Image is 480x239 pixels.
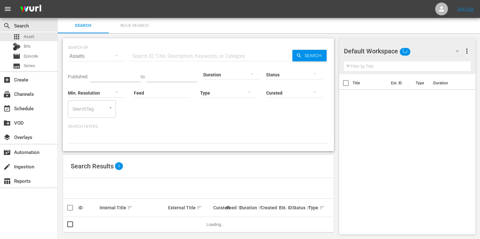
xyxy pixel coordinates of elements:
p: Search Filters: [68,124,329,129]
div: Bits [13,43,20,50]
span: to [141,74,145,79]
span: Published: [68,74,88,79]
span: sort [238,205,243,211]
div: ID [78,205,98,210]
span: Ingestion [3,163,11,171]
div: Feed [226,204,238,212]
span: 0 [115,162,123,170]
span: Create [3,76,11,84]
th: Type [412,74,429,92]
span: Search [61,22,105,29]
th: Title [353,74,387,92]
button: Search [292,50,327,61]
th: Ext. ID [387,74,412,92]
div: Assets [68,47,124,65]
span: VOD [3,119,11,127]
span: Reports [3,177,11,185]
span: more_vert [463,47,471,55]
span: Bits [24,43,31,50]
span: Search Results [71,162,114,170]
span: Bulk Search [113,22,156,29]
span: Series [24,63,35,69]
div: Curated [213,205,224,210]
span: Search [3,22,11,30]
img: ans4CAIJ8jUAAAAAAAAAAAAAAAAAAAAAAAAgQb4GAAAAAAAAAAAAAAAAAAAAAAAAJMjXAAAAAAAAAAAAAAAAAAAAAAAAgAT5G... [15,2,46,17]
a: Sign Out [457,6,474,12]
span: Search [302,50,327,61]
span: sort [258,205,264,211]
span: Series [13,62,20,70]
span: Loading... [207,222,224,227]
button: more_vert [463,43,471,59]
span: Automation [3,149,11,156]
span: Asset [13,33,20,41]
div: Type [308,204,317,212]
div: External Title [168,204,211,212]
span: sort [197,205,202,211]
span: Schedule [3,105,11,112]
div: Created [261,204,277,212]
div: Default Workspace [344,42,465,60]
span: Episode [13,52,20,60]
button: Open [108,105,114,111]
th: Duration [429,74,468,92]
span: menu [4,5,12,13]
div: Duration [240,204,259,212]
span: sort [127,205,133,211]
span: Episode [24,53,38,59]
div: Status [292,204,306,212]
span: Channels [3,90,11,98]
div: Ext. ID [279,205,290,210]
span: Asset [24,34,34,40]
span: sort [306,205,312,211]
div: Internal Title [100,204,167,212]
span: Overlays [3,134,11,141]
